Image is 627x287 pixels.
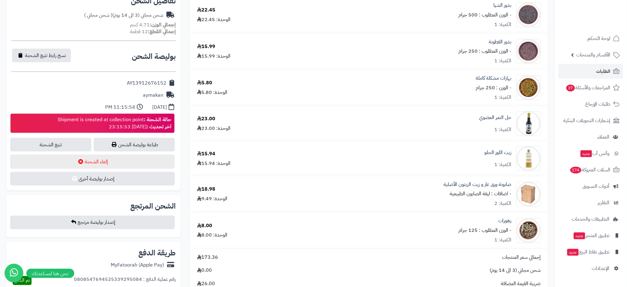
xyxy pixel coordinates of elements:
a: صابونة ورق غار و زيت الزيتون الأصلية [444,181,512,188]
a: طباعة بوليصة الشحن [94,138,175,152]
a: أدوات التسويق [558,179,623,194]
div: رقم عملية الدفع : 0808547694525339295084 [74,276,176,285]
div: aymakan [143,92,163,99]
strong: إجمالي الوزن: [150,21,176,29]
img: 1735761312-Zahorat-90x90.jpg [517,218,541,243]
small: - الوزن : 250 جرام [476,84,512,91]
h2: الشحن المرتجع [130,203,176,210]
div: 18.98 [197,186,215,193]
span: الطلبات [596,67,611,76]
h2: بوليصة الشحن [132,53,176,60]
div: 5.80 [197,79,212,86]
div: الوحدة: 15.94 [197,160,230,167]
small: 12 قطعة [130,28,176,35]
div: 15.94 [197,150,215,157]
a: طلبات الإرجاع [558,97,623,112]
div: الكمية: 1 [495,57,512,64]
div: 8.00 [197,223,212,230]
a: تطبيق المتجرجديد [558,228,623,243]
img: 1719055958-Bay%20Leaf%20Soap-90x90.jpg [517,182,541,207]
small: - الوزن المطلوب : 500 جرام [459,11,512,19]
div: الكمية: 1 [495,237,512,244]
a: خل التمر العضوي [479,114,512,121]
button: إصدار بوليصة مرتجع [10,216,175,229]
span: طلبات الإرجاع [586,100,611,108]
div: الكمية: 1 [495,161,512,168]
a: بذور القطونة [489,38,512,46]
a: الطلبات [558,64,623,79]
a: الإعدادات [558,261,623,276]
div: الكمية: 1 [495,94,512,101]
div: الكمية: 1 [495,126,512,133]
img: 1692462694-Whole%20Spice%20Mix-90x90.jpg [517,75,541,100]
span: جديد [581,150,592,157]
div: Shipment is created at collection point [DATE] 23:15:53 [58,116,171,130]
div: MyFatoorah (Apple Pay) [111,262,164,269]
small: 4.71 كجم [130,21,176,29]
a: زيت اللوز الحلو [485,149,512,156]
a: العملاء [558,130,623,144]
span: 173.36 [197,254,218,261]
strong: حالة الشحنة : [144,116,171,123]
a: بهارات مشكلة كاملة [476,75,512,82]
small: - الوزن المطلوب : 125 جرام [459,227,512,234]
img: 1703318732-Nabateen%20Sweet%20Almond%20Oil-90x90.jpg [517,146,541,171]
span: وآتس آب [580,149,610,158]
span: العملاء [598,133,610,141]
a: لوحة التحكم [558,31,623,46]
a: السلات المتروكة174 [558,162,623,177]
a: تتبع الشحنة [10,138,91,152]
div: 15.99 [197,43,215,50]
div: الوحدة: 5.80 [197,89,227,96]
img: logo-2.png [585,5,621,18]
img: 1667661819-Chia%20Seeds-90x90.jpg [517,2,541,27]
span: تطبيق المتجر [573,231,610,240]
span: 0.00 [197,267,212,274]
span: الأقسام والمنتجات [577,51,611,59]
span: التطبيقات والخدمات [572,215,610,223]
a: التطبيقات والخدمات [558,212,623,227]
h2: طريقة الدفع [138,249,176,257]
img: 1667661967-Psyllium%20Seeds,%20Brown-90x90.jpg [517,39,541,64]
a: بذور الشيا [494,2,512,9]
div: 22.45 [197,7,215,14]
div: الكمية: 2 [495,200,512,207]
div: AY13912676152 [127,80,166,87]
div: الوحدة: 23.00 [197,125,230,132]
img: 1700931877-Dates%20Vinegar-90x90.jpg [517,111,541,136]
div: الوحدة: 8.00 [197,232,227,239]
div: [DATE] [152,104,167,111]
span: 174 [570,166,582,174]
span: 37 [566,84,575,91]
div: 23.00 [197,115,215,122]
span: التقارير [598,198,610,207]
span: نسخ رابط تتبع الشحنة [25,52,66,59]
button: نسخ رابط تتبع الشحنة [12,49,71,62]
span: المراجعات والأسئلة [566,83,611,92]
a: إشعارات التحويلات البنكية [558,113,623,128]
strong: إجمالي القطع: [148,28,176,35]
div: الوحدة: 9.49 [197,196,227,203]
span: جديد [567,249,579,256]
span: جديد [574,232,585,239]
small: - الوزن المطلوب : 250 جرام [459,47,512,55]
button: إلغاء الشحنة [10,155,175,169]
a: تطبيق نقاط البيعجديد [558,245,623,259]
strong: آخر تحديث : [147,123,171,130]
span: شحن مجاني (3 الى 14 يوم) [490,267,541,274]
div: الوحدة: 15.99 [197,53,230,60]
span: الإعدادات [592,264,610,273]
span: أدوات التسويق [583,182,610,191]
span: ( شحن مجاني ) [84,11,112,19]
span: السلات المتروكة [570,166,611,174]
div: شحن مجاني (3 الى 14 يوم) [84,12,163,19]
a: وآتس آبجديد [558,146,623,161]
span: لوحة التحكم [588,34,611,43]
small: - اضافات : ليفة الصابون الطبيعية [450,190,512,198]
span: تطبيق نقاط البيع [567,248,610,256]
button: إصدار بوليصة أخرى [10,172,175,186]
div: الكمية: 1 [495,21,512,28]
a: المراجعات والأسئلة37 [558,80,623,95]
div: الوحدة: 22.45 [197,16,230,23]
a: زهورات [499,218,512,225]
